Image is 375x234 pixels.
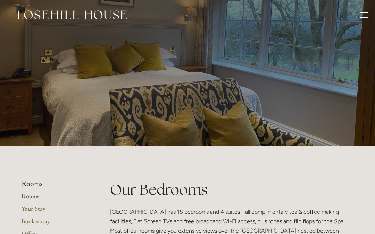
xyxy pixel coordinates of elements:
img: Losehill House [17,10,127,19]
h1: Our Bedrooms [110,179,353,200]
a: Rooms [22,192,88,205]
a: Book a stay [22,217,88,230]
a: Your Stay [22,205,88,217]
li: Rooms [22,179,88,188]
